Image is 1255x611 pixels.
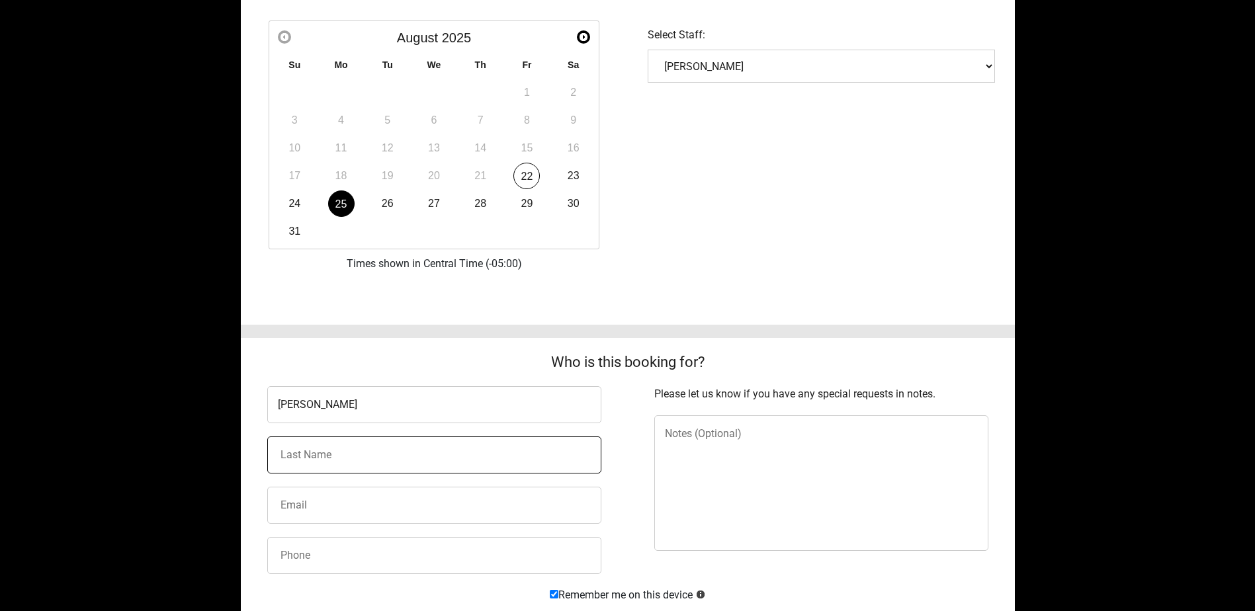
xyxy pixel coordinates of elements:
[654,386,988,402] div: Please let us know if you have any special requests in notes.
[267,436,601,473] input: Last Name
[267,487,601,524] input: Email
[281,190,308,217] a: 24
[241,587,1015,603] p: Remember me on this device
[382,60,393,70] span: Tuesday
[241,256,628,272] div: Times shown in Central Time (-05:00)
[421,190,447,217] a: 27
[442,30,472,45] span: 2025
[427,60,441,70] span: Wednesday
[397,30,438,45] span: August
[513,190,540,217] a: 29
[334,60,347,70] span: Monday
[241,338,1015,386] div: Who is this booking for?
[522,60,531,70] span: Friday
[374,190,401,217] a: 26
[560,163,587,189] a: 23
[513,163,540,189] a: 22
[648,28,705,41] span: Select Staff:
[267,537,601,574] input: Phone
[281,218,308,245] a: 31
[568,60,579,70] span: Saturday
[267,386,601,423] input: First Name
[578,32,589,42] span: Next
[577,30,590,44] a: Next
[560,190,587,217] a: 30
[475,60,486,70] span: Thursday
[328,190,355,217] a: 25
[467,190,494,217] a: 28
[288,60,300,70] span: Sunday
